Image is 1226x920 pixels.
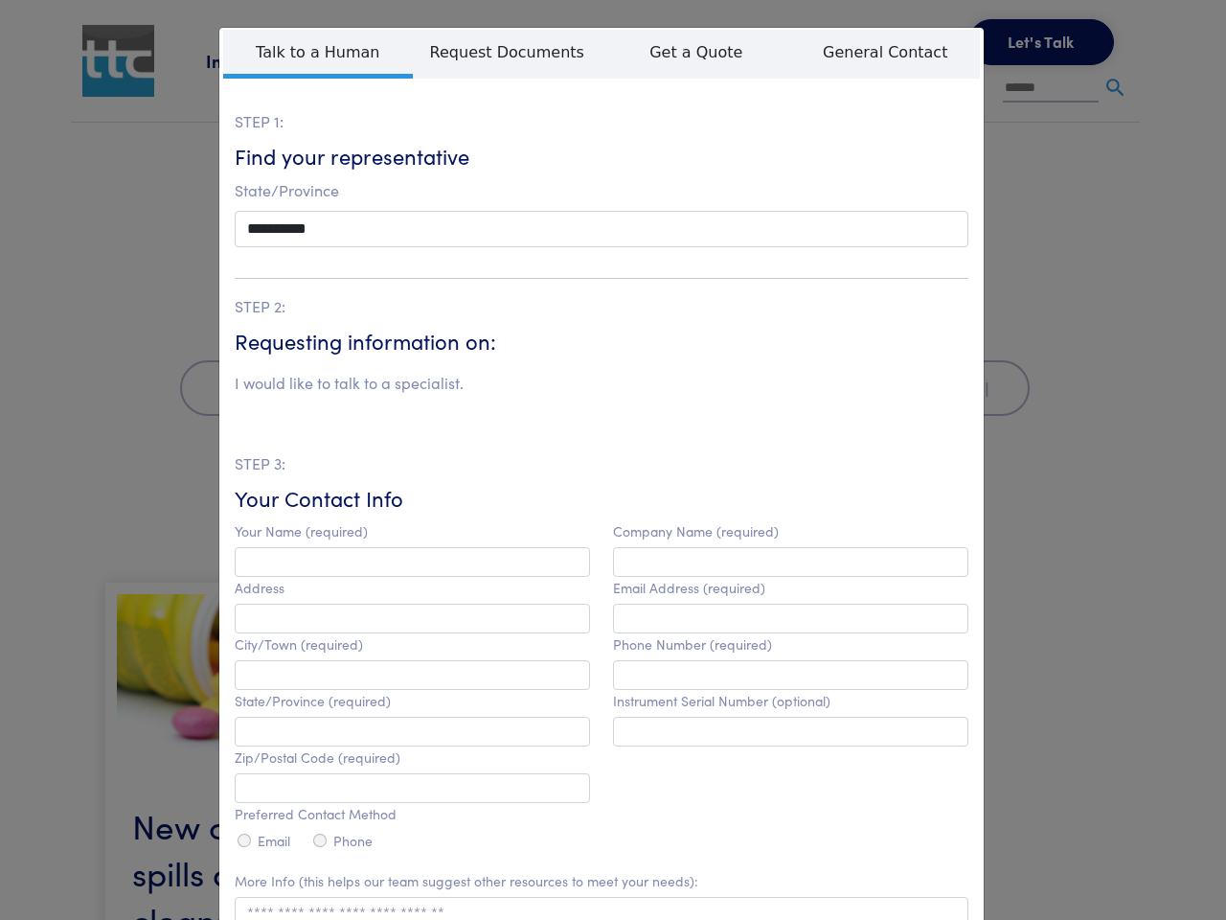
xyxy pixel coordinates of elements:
label: Your Name (required) [235,523,368,540]
label: Phone Number (required) [613,636,772,653]
h6: Your Contact Info [235,484,968,514]
label: Instrument Serial Number (optional) [613,693,830,709]
label: More Info (this helps our team suggest other resources to meet your needs): [235,873,698,889]
label: Preferred Contact Method [235,806,397,822]
p: STEP 1: [235,109,968,134]
label: State/Province (required) [235,693,391,709]
span: Get a Quote [602,30,791,74]
p: State/Province [235,178,968,203]
label: City/Town (required) [235,636,363,653]
label: Company Name (required) [613,523,779,540]
h6: Requesting information on: [235,327,968,356]
h6: Find your representative [235,142,968,172]
label: Email Address (required) [613,580,765,596]
span: General Contact [791,30,981,74]
li: I would like to talk to a specialist. [235,371,464,396]
label: Zip/Postal Code (required) [235,749,400,766]
p: STEP 3: [235,451,968,476]
span: Talk to a Human [223,30,413,79]
label: Email [258,833,290,849]
label: Phone [333,833,373,849]
span: Request Documents [413,30,602,74]
label: Address [235,580,284,596]
p: STEP 2: [235,294,968,319]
